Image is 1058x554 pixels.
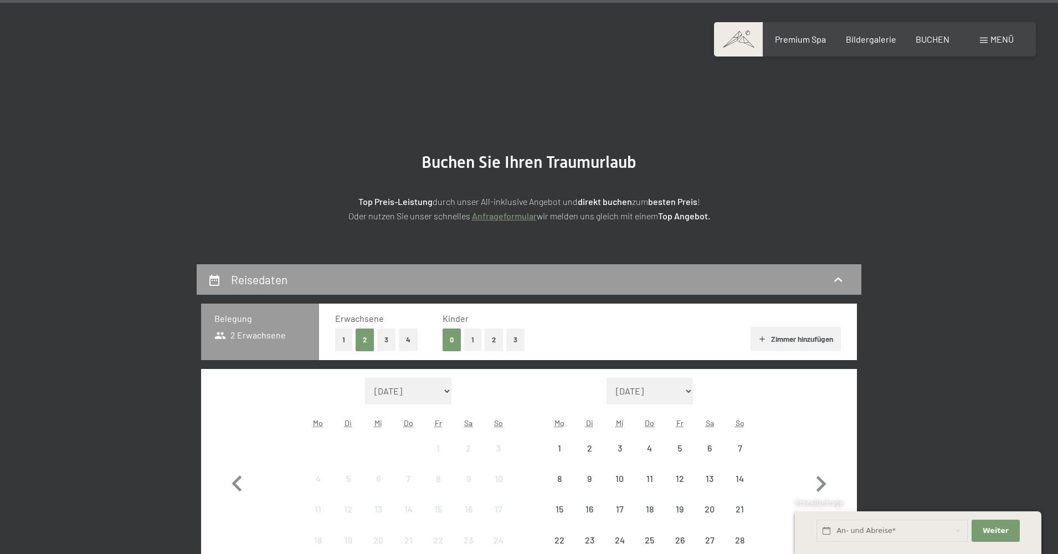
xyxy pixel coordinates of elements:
div: 5 [666,444,694,471]
div: Wed Sep 03 2025 [604,433,634,463]
span: Schnellanfrage [795,499,843,507]
div: 9 [576,474,603,502]
div: Tue Sep 16 2025 [574,494,604,524]
div: 9 [455,474,482,502]
div: Anreise nicht möglich [665,494,695,524]
div: Anreise nicht möglich [454,433,484,463]
div: Thu Aug 07 2025 [393,464,423,494]
div: Fri Aug 15 2025 [423,494,453,524]
div: Anreise nicht möglich [635,494,665,524]
div: 6 [364,474,392,502]
div: 21 [726,505,754,532]
abbr: Samstag [464,418,472,428]
div: Anreise nicht möglich [303,494,333,524]
div: 10 [485,474,512,502]
div: 1 [546,444,573,471]
div: Anreise nicht möglich [574,494,604,524]
div: Thu Sep 11 2025 [635,464,665,494]
div: 8 [424,474,452,502]
div: 6 [696,444,723,471]
div: Tue Sep 09 2025 [574,464,604,494]
div: 11 [636,474,664,502]
div: 20 [696,505,723,532]
div: Anreise nicht möglich [604,433,634,463]
div: 13 [364,505,392,532]
div: 11 [304,505,332,532]
p: durch unser All-inklusive Angebot und zum ! Oder nutzen Sie unser schnelles wir melden uns gleich... [252,194,806,223]
div: Mon Sep 01 2025 [545,433,574,463]
button: Weiter [972,520,1019,542]
div: Anreise nicht möglich [423,494,453,524]
div: Anreise nicht möglich [454,464,484,494]
div: 10 [605,474,633,502]
abbr: Dienstag [345,418,352,428]
div: 15 [424,505,452,532]
span: Buchen Sie Ihren Traumurlaub [422,152,636,172]
div: Anreise nicht möglich [545,494,574,524]
div: Anreise nicht möglich [725,464,755,494]
span: Kinder [443,313,469,324]
div: Thu Sep 18 2025 [635,494,665,524]
div: Tue Sep 02 2025 [574,433,604,463]
button: 4 [399,329,418,351]
div: 19 [666,505,694,532]
div: Anreise nicht möglich [725,433,755,463]
button: 3 [506,329,525,351]
div: Anreise nicht möglich [695,464,725,494]
abbr: Donnerstag [404,418,413,428]
div: 2 [576,444,603,471]
abbr: Montag [313,418,323,428]
div: Anreise nicht möglich [484,494,513,524]
abbr: Donnerstag [645,418,654,428]
strong: direkt buchen [578,196,632,207]
span: 2 Erwachsene [214,329,286,341]
div: Anreise nicht möglich [393,464,423,494]
div: 3 [485,444,512,471]
button: 2 [356,329,374,351]
a: BUCHEN [916,34,949,44]
a: Premium Spa [775,34,826,44]
abbr: Sonntag [494,418,503,428]
div: Mon Aug 04 2025 [303,464,333,494]
div: Anreise nicht möglich [393,494,423,524]
abbr: Dienstag [586,418,593,428]
div: 17 [605,505,633,532]
button: 3 [377,329,396,351]
div: Anreise nicht möglich [454,494,484,524]
div: Anreise nicht möglich [545,464,574,494]
div: Anreise nicht möglich [303,464,333,494]
abbr: Freitag [435,418,442,428]
div: Wed Aug 13 2025 [363,494,393,524]
div: Sat Aug 09 2025 [454,464,484,494]
button: Zimmer hinzufügen [751,327,841,351]
abbr: Samstag [706,418,714,428]
h2: Reisedaten [231,273,287,286]
strong: Top Angebot. [658,211,710,221]
a: Bildergalerie [846,34,896,44]
div: 14 [726,474,754,502]
div: Sat Sep 13 2025 [695,464,725,494]
div: Mon Sep 08 2025 [545,464,574,494]
div: Anreise nicht möglich [333,494,363,524]
div: Anreise nicht möglich [545,433,574,463]
div: 1 [424,444,452,471]
abbr: Mittwoch [374,418,382,428]
div: Wed Sep 17 2025 [604,494,634,524]
div: Sat Sep 06 2025 [695,433,725,463]
strong: besten Preis [648,196,697,207]
div: Anreise nicht möglich [665,433,695,463]
div: Anreise nicht möglich [574,433,604,463]
div: Anreise nicht möglich [635,464,665,494]
div: Anreise nicht möglich [484,464,513,494]
div: Sat Sep 20 2025 [695,494,725,524]
span: Menü [990,34,1014,44]
abbr: Freitag [676,418,684,428]
abbr: Sonntag [736,418,744,428]
button: 1 [464,329,481,351]
div: Anreise nicht möglich [484,433,513,463]
div: Anreise nicht möglich [695,494,725,524]
div: Wed Sep 10 2025 [604,464,634,494]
